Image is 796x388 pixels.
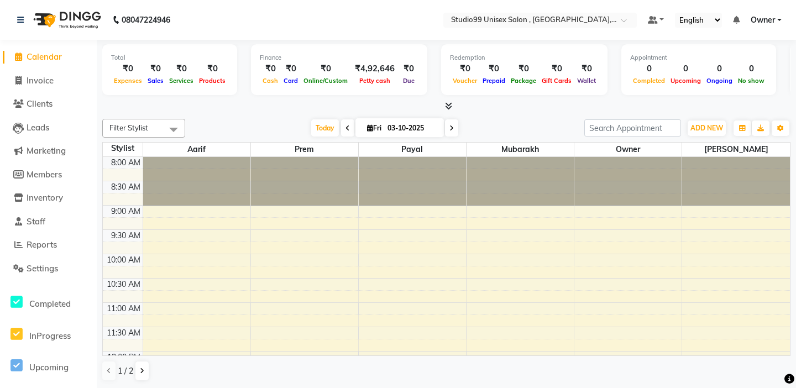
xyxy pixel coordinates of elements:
[104,254,143,266] div: 10:00 AM
[27,98,53,109] span: Clients
[704,77,735,85] span: Ongoing
[27,75,54,86] span: Invoice
[3,98,94,111] a: Clients
[630,62,668,75] div: 0
[281,62,301,75] div: ₹0
[111,53,228,62] div: Total
[539,77,574,85] span: Gift Cards
[104,279,143,290] div: 10:30 AM
[704,62,735,75] div: 0
[690,124,723,132] span: ADD NEW
[166,62,196,75] div: ₹0
[104,327,143,339] div: 11:30 AM
[574,62,599,75] div: ₹0
[357,77,393,85] span: Petty cash
[3,216,94,228] a: Staff
[109,123,148,132] span: Filter Stylist
[467,143,574,156] span: mubarakh
[682,143,790,156] span: [PERSON_NAME]
[27,263,58,274] span: Settings
[111,62,145,75] div: ₹0
[29,331,71,341] span: InProgress
[27,192,63,203] span: Inventory
[109,157,143,169] div: 8:00 AM
[103,143,143,154] div: Stylist
[3,169,94,181] a: Members
[29,298,71,309] span: Completed
[3,192,94,205] a: Inventory
[311,119,339,137] span: Today
[301,62,350,75] div: ₹0
[668,62,704,75] div: 0
[630,77,668,85] span: Completed
[27,169,62,180] span: Members
[735,77,767,85] span: No show
[3,263,94,275] a: Settings
[359,143,466,156] span: payal
[145,62,166,75] div: ₹0
[109,181,143,193] div: 8:30 AM
[508,62,539,75] div: ₹0
[196,77,228,85] span: Products
[450,62,480,75] div: ₹0
[105,352,143,363] div: 12:00 PM
[508,77,539,85] span: Package
[166,77,196,85] span: Services
[27,51,62,62] span: Calendar
[27,122,49,133] span: Leads
[27,145,66,156] span: Marketing
[3,239,94,251] a: Reports
[364,124,384,132] span: Fri
[480,62,508,75] div: ₹0
[3,122,94,134] a: Leads
[3,75,94,87] a: Invoice
[251,143,358,156] span: Prem
[735,62,767,75] div: 0
[574,143,682,156] span: Owner
[384,120,439,137] input: 2025-10-03
[450,77,480,85] span: Voucher
[688,120,726,136] button: ADD NEW
[196,62,228,75] div: ₹0
[539,62,574,75] div: ₹0
[480,77,508,85] span: Prepaid
[301,77,350,85] span: Online/Custom
[668,77,704,85] span: Upcoming
[584,119,681,137] input: Search Appointment
[260,77,281,85] span: Cash
[574,77,599,85] span: Wallet
[751,14,775,26] span: Owner
[104,303,143,314] div: 11:00 AM
[260,53,418,62] div: Finance
[122,4,170,35] b: 08047224946
[399,62,418,75] div: ₹0
[281,77,301,85] span: Card
[3,51,94,64] a: Calendar
[28,4,104,35] img: logo
[145,77,166,85] span: Sales
[143,143,250,156] span: Aarif
[109,206,143,217] div: 9:00 AM
[630,53,767,62] div: Appointment
[111,77,145,85] span: Expenses
[3,145,94,158] a: Marketing
[109,230,143,242] div: 9:30 AM
[260,62,281,75] div: ₹0
[400,77,417,85] span: Due
[118,365,133,377] span: 1 / 2
[27,239,57,250] span: Reports
[450,53,599,62] div: Redemption
[350,62,399,75] div: ₹4,92,646
[27,216,45,227] span: Staff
